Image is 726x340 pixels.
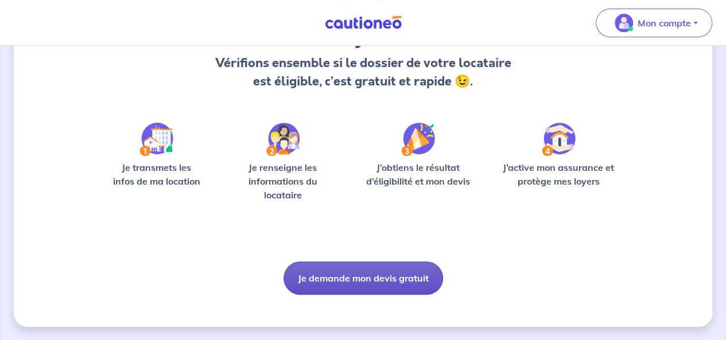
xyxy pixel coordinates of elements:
p: Je renseigne les informations du locataire [226,161,340,202]
p: J’obtiens le résultat d’éligibilité et mon devis [358,161,478,188]
p: Vérifions ensemble si le dossier de votre locataire est éligible, c’est gratuit et rapide 😉. [213,54,513,91]
img: /static/c0a346edaed446bb123850d2d04ad552/Step-2.svg [266,123,300,156]
img: /static/f3e743aab9439237c3e2196e4328bba9/Step-3.svg [401,123,435,156]
img: /static/90a569abe86eec82015bcaae536bd8e6/Step-1.svg [139,123,173,156]
img: /static/bfff1cf634d835d9112899e6a3df1a5d/Step-4.svg [542,123,576,156]
button: Je demande mon devis gratuit [284,261,443,295]
h3: Bonjour ! [213,22,513,49]
img: Cautioneo [320,15,406,30]
p: Je transmets les infos de ma location [106,161,207,188]
p: J’active mon assurance et protège mes loyers [496,161,620,188]
button: illu_account_valid_menu.svgMon compte [596,9,712,37]
p: Mon compte [638,16,691,30]
img: illu_account_valid_menu.svg [615,14,633,32]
